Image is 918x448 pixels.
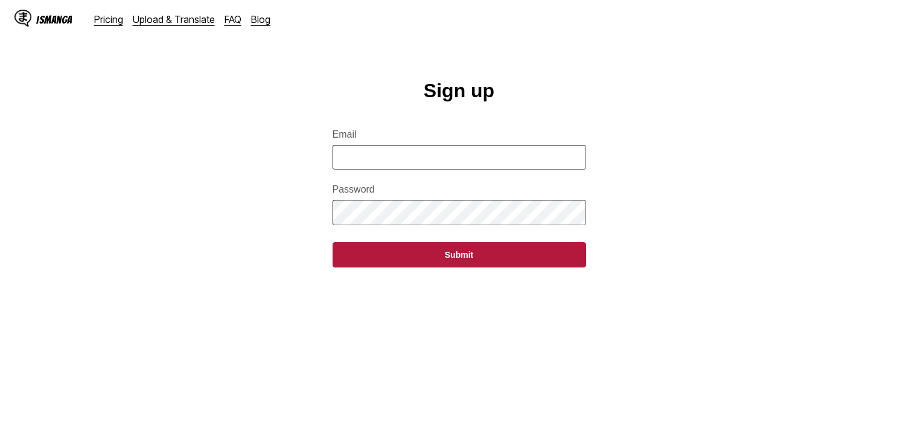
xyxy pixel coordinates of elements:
a: IsManga LogoIsManga [14,10,94,29]
a: Upload & Translate [133,13,215,25]
a: Blog [251,13,270,25]
label: Password [333,184,586,195]
h1: Sign up [424,80,494,102]
button: Submit [333,242,586,267]
a: Pricing [94,13,123,25]
div: IsManga [36,14,72,25]
img: IsManga Logo [14,10,31,27]
label: Email [333,129,586,140]
a: FAQ [225,13,241,25]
